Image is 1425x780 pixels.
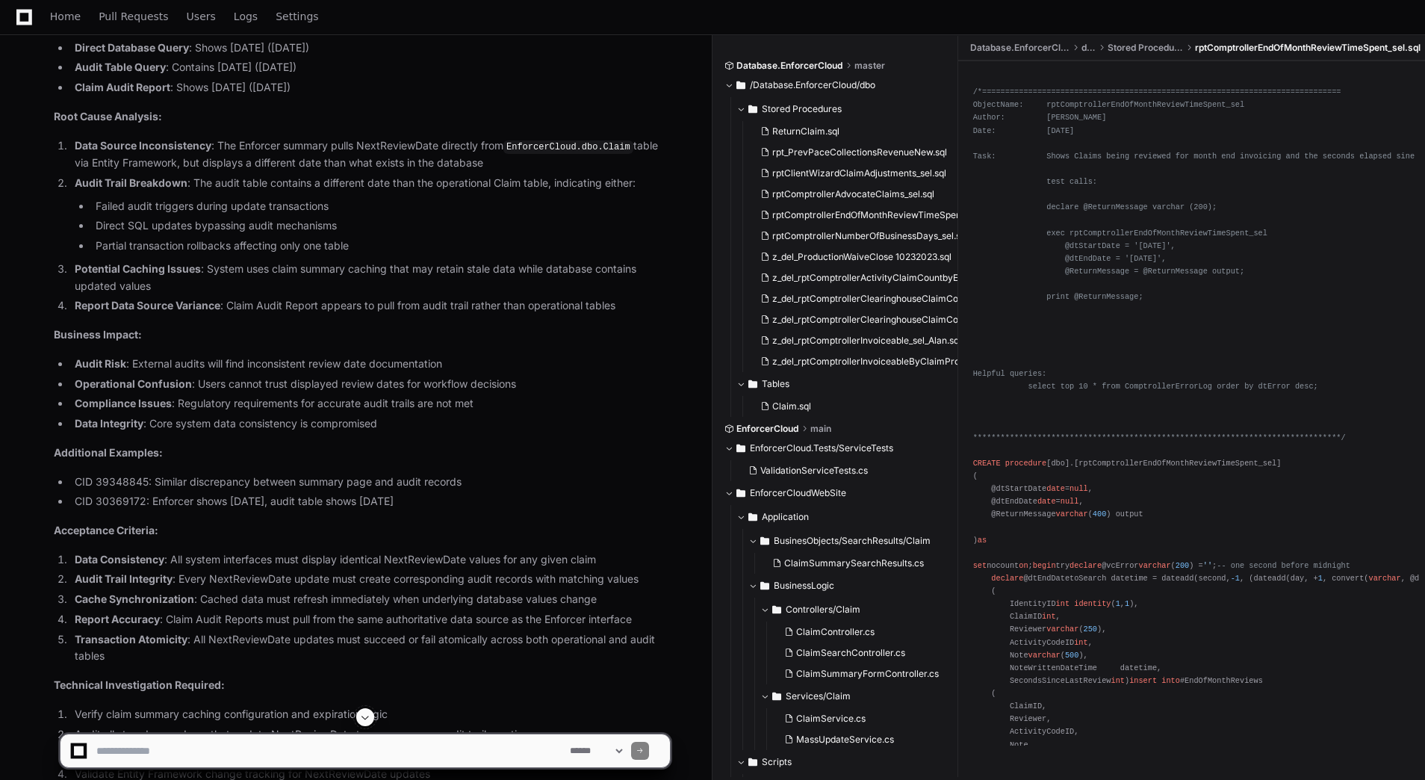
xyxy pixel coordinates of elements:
[736,423,798,435] span: EnforcerCloud
[754,330,962,351] button: z_del_rptComptrollerInvoiceable_sel_Alan.sql
[1195,42,1421,54] span: rptComptrollerEndOfMonthReviewTimeSpent_sel.sql
[54,328,142,341] strong: Business Impact:
[1056,599,1069,608] span: int
[991,574,1023,583] span: declare
[1369,574,1401,583] span: varchar
[75,377,192,390] strong: Operational Confusion
[772,335,961,347] span: z_del_rptComptrollerInvoiceable_sel_Alan.sql
[750,79,875,91] span: /Database.EnforcerCloud/dbo
[754,396,950,417] button: Claim.sql
[1069,561,1102,570] span: declare
[75,262,201,275] strong: Potential Caching Issues
[978,536,987,545] span: as
[754,309,962,330] button: z_del_rptComptrollerClearinghouseClaimCountsClaimProgramID_sel.sql
[70,611,670,628] li: : Claim Audit Reports must pull from the same authoritative data source as the Enforcer interface
[70,40,670,57] li: : Shows [DATE] ([DATE])
[786,690,851,702] span: Services/Claim
[1046,625,1078,634] span: varchar
[772,188,934,200] span: rptComptrollerAdvocateClaims_sel.sql
[736,439,745,457] svg: Directory
[796,668,939,680] span: ClaimSummaryFormController.cs
[54,446,163,459] strong: Additional Examples:
[70,59,670,76] li: : Contains [DATE] ([DATE])
[75,633,187,646] strong: Transaction Atomicity
[736,505,959,529] button: Application
[772,209,994,221] span: rptComptrollerEndOfMonthReviewTimeSpent_sel.sql
[784,557,924,569] span: ClaimSummarySearchResults.cs
[1005,459,1046,468] span: procedure
[742,460,938,481] button: ValidationServiceTests.cs
[70,571,670,588] li: : Every NextReviewDate update must create corresponding audit records with matching values
[1037,497,1056,506] span: date
[234,12,258,21] span: Logs
[1318,574,1323,583] span: 1
[1065,651,1078,660] span: 500
[736,484,745,502] svg: Directory
[754,351,962,372] button: z_del_rptComptrollerInvoiceableByClaimProgram_sel.sql
[772,293,1006,305] span: z_del_rptComptrollerClearinghouseClaimCounts_sel.sql
[854,60,885,72] span: master
[1217,561,1350,570] span: -- one second before midnight
[1176,561,1189,570] span: 200
[772,400,811,412] span: Claim.sql
[70,356,670,373] li: : External audits will find inconsistent review date documentation
[754,184,962,205] button: rptComptrollerAdvocateClaims_sel.sql
[70,175,670,255] li: : The audit table contains a different date than the operational Claim table, indicating either:
[1033,561,1056,570] span: begin
[760,598,959,622] button: Controllers/Claim
[1069,484,1088,493] span: null
[54,678,225,691] strong: Technical Investigation Required:
[1116,599,1120,608] span: 1
[187,12,216,21] span: Users
[772,314,1077,326] span: z_del_rptComptrollerClearinghouseClaimCountsClaimProgramID_sel.sql
[754,205,962,226] button: rptComptrollerEndOfMonthReviewTimeSpent_sel.sql
[772,601,781,619] svg: Directory
[760,684,959,708] button: Services/Claim
[973,561,987,570] span: set
[772,272,1025,284] span: z_del_rptComptrollerActivityClaimCountbyEmployee_sel.sql
[75,299,220,312] strong: Report Data Source Variance
[748,574,959,598] button: BusinessLogic
[796,647,905,659] span: ClaimSearchController.cs
[70,591,670,608] li: : Cached data must refresh immediately when underlying database values change
[810,423,831,435] span: main
[1028,651,1061,660] span: varchar
[748,508,757,526] svg: Directory
[748,100,757,118] svg: Directory
[778,622,950,643] button: ClaimController.cs
[70,297,670,315] li: : Claim Audit Report appears to pull from audit trail rather than operational tables
[762,103,842,115] span: Stored Procedures
[786,604,860,616] span: Controllers/Claim
[973,459,1001,468] span: CREATE
[724,436,947,460] button: EnforcerCloud.Tests/ServiceTests
[760,532,769,550] svg: Directory
[99,12,168,21] span: Pull Requests
[772,356,1012,368] span: z_del_rptComptrollerInvoiceableByClaimProgram_sel.sql
[75,553,164,566] strong: Data Consistency
[1203,561,1212,570] span: ''
[796,626,875,638] span: ClaimController.cs
[75,176,187,189] strong: Audit Trail Breakdown
[736,97,959,121] button: Stored Procedures
[754,121,962,142] button: ReturnClaim.sql
[1093,510,1106,519] span: 400
[1074,638,1087,647] span: int
[736,60,842,72] span: Database.EnforcerCloud
[91,217,670,235] li: Direct SQL updates bypassing audit mechanisms
[75,397,172,409] strong: Compliance Issues
[772,230,968,242] span: rptComptrollerNumberOfBusinessDays_sel.sql
[754,288,962,309] button: z_del_rptComptrollerClearinghouseClaimCounts_sel.sql
[54,110,162,123] strong: Root Cause Analysis:
[724,73,947,97] button: /Database.EnforcerCloud/dbo
[754,142,962,163] button: rpt_PrevPaceCollectionsRevenueNew.sql
[1129,676,1157,685] span: insert
[778,663,950,684] button: ClaimSummaryFormController.cs
[766,553,950,574] button: ClaimSummarySearchResults.cs
[70,376,670,393] li: : Users cannot trust displayed review dates for workflow decisions
[70,79,670,96] li: : Shows [DATE] ([DATE])
[748,529,959,553] button: BusinesObjects/SearchResults/Claim
[754,247,962,267] button: z_del_ProductionWaiveClose 10232023.sql
[75,572,173,585] strong: Audit Trail Integrity
[75,41,189,54] strong: Direct Database Query
[70,395,670,412] li: : Regulatory requirements for accurate audit trails are not met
